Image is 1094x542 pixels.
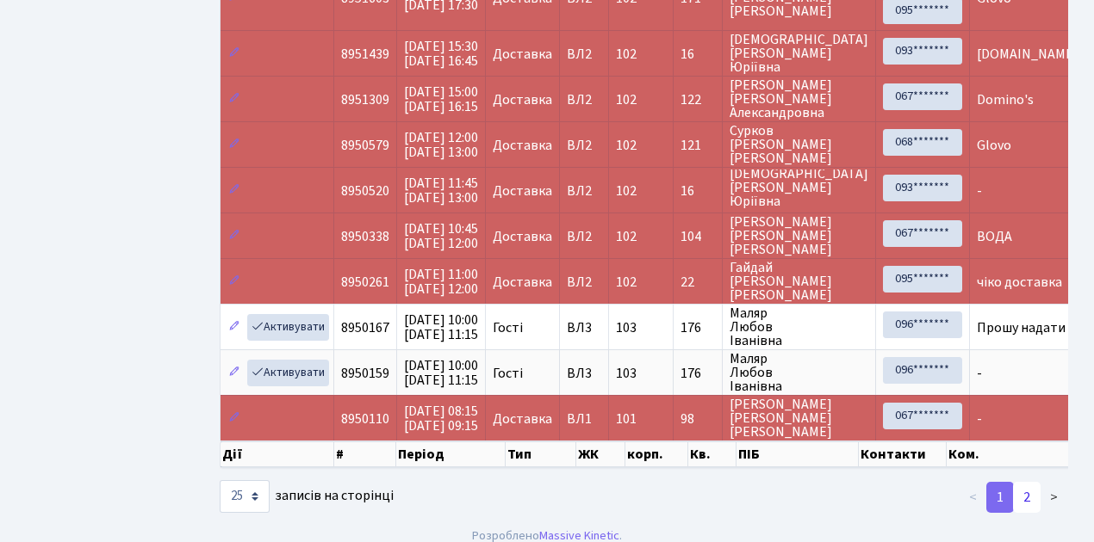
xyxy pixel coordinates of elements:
[986,482,1014,513] a: 1
[616,273,637,292] span: 102
[404,265,478,299] span: [DATE] 11:00 [DATE] 12:00
[567,230,601,243] span: ВЛ2
[567,184,601,198] span: ВЛ2
[247,360,329,386] a: Активувати
[616,136,637,155] span: 102
[493,230,552,243] span: Доставка
[977,273,1062,292] span: чіко доставка
[977,45,1078,64] span: [DOMAIN_NAME]
[334,441,396,467] th: #
[567,93,601,107] span: ВЛ2
[404,219,478,253] span: [DATE] 10:45 [DATE] 12:00
[616,410,637,428] span: 101
[977,227,1012,246] span: ВОДА
[567,321,601,335] span: ВЛ3
[625,441,688,467] th: корп.
[681,184,715,198] span: 16
[404,402,478,435] span: [DATE] 08:15 [DATE] 09:15
[977,410,982,428] span: -
[737,441,858,467] th: ПІБ
[567,275,601,289] span: ВЛ2
[341,182,389,200] span: 8950520
[681,321,715,335] span: 176
[396,441,506,467] th: Період
[730,124,868,165] span: Сурков [PERSON_NAME] [PERSON_NAME]
[341,45,389,64] span: 8951439
[341,273,389,292] span: 8950261
[730,397,868,439] span: [PERSON_NAME] [PERSON_NAME] [PERSON_NAME]
[616,182,637,200] span: 102
[404,174,478,207] span: [DATE] 11:45 [DATE] 13:00
[1013,482,1041,513] a: 2
[341,227,389,246] span: 8950338
[220,480,270,513] select: записів на сторінці
[977,364,982,383] span: -
[567,139,601,152] span: ВЛ2
[681,366,715,380] span: 176
[616,227,637,246] span: 102
[404,311,478,344] span: [DATE] 10:00 [DATE] 11:15
[567,366,601,380] span: ВЛ3
[493,321,523,335] span: Гості
[616,90,637,109] span: 102
[681,93,715,107] span: 122
[977,182,982,200] span: -
[247,314,329,341] a: Активувати
[506,441,576,467] th: Тип
[567,412,601,426] span: ВЛ1
[1040,482,1068,513] a: >
[730,352,868,393] span: Маляр Любов Іванівна
[493,93,552,107] span: Доставка
[221,441,334,467] th: Дії
[681,47,715,61] span: 16
[681,139,715,152] span: 121
[730,169,868,211] span: [DEMOGRAPHIC_DATA] [PERSON_NAME] Юріївна
[404,128,478,162] span: [DATE] 12:00 [DATE] 13:00
[616,318,637,337] span: 103
[730,261,868,302] span: Гайдай [PERSON_NAME] [PERSON_NAME]
[404,83,478,116] span: [DATE] 15:00 [DATE] 16:15
[576,441,625,467] th: ЖК
[730,33,868,74] span: [DEMOGRAPHIC_DATA] [PERSON_NAME] Юріївна
[730,78,868,120] span: [PERSON_NAME] [PERSON_NAME] Александровна
[681,230,715,243] span: 104
[493,366,523,380] span: Гості
[341,364,389,383] span: 8950159
[220,480,394,513] label: записів на сторінці
[404,37,478,71] span: [DATE] 15:30 [DATE] 16:45
[730,306,868,348] span: Маляр Любов Іванівна
[616,364,637,383] span: 103
[859,441,947,467] th: Контакти
[681,412,715,426] span: 98
[404,356,478,390] span: [DATE] 10:00 [DATE] 11:15
[730,215,868,256] span: [PERSON_NAME] [PERSON_NAME] [PERSON_NAME]
[341,318,389,337] span: 8950167
[493,275,552,289] span: Доставка
[493,47,552,61] span: Доставка
[616,45,637,64] span: 102
[493,412,552,426] span: Доставка
[977,136,1011,155] span: Glovo
[341,136,389,155] span: 8950579
[567,47,601,61] span: ВЛ2
[681,275,715,289] span: 22
[493,139,552,152] span: Доставка
[341,90,389,109] span: 8951309
[493,184,552,198] span: Доставка
[688,441,737,467] th: Кв.
[977,90,1034,109] span: Domino's
[341,410,389,428] span: 8950110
